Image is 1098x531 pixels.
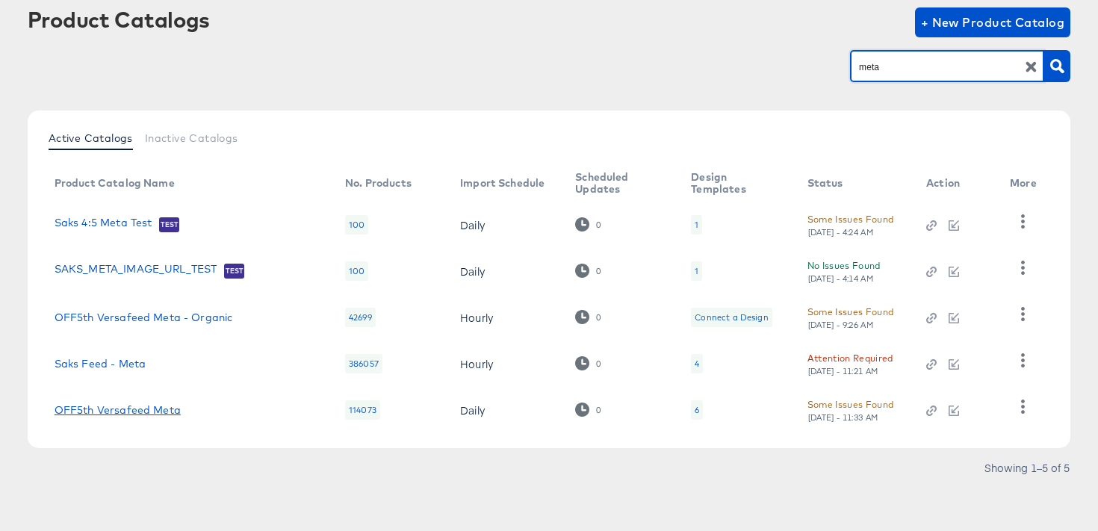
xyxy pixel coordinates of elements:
[695,265,698,277] div: 1
[448,341,563,387] td: Hourly
[695,404,699,416] div: 6
[691,261,702,281] div: 1
[55,177,175,189] div: Product Catalog Name
[807,211,894,237] button: Some Issues Found[DATE] - 4:24 AM
[595,405,601,415] div: 0
[807,397,894,423] button: Some Issues Found[DATE] - 11:33 AM
[595,220,601,230] div: 0
[807,227,875,237] div: [DATE] - 4:24 AM
[691,308,772,327] div: Connect a Design
[807,366,879,376] div: [DATE] - 11:21 AM
[55,263,217,278] a: SAKS_META_IMAGE_URL_TEST
[575,310,601,324] div: 0
[595,312,601,323] div: 0
[807,350,893,376] button: Attention Required[DATE] - 11:21 AM
[345,177,412,189] div: No. Products
[595,266,601,276] div: 0
[921,12,1065,33] span: + New Product Catalog
[448,294,563,341] td: Hourly
[998,166,1055,202] th: More
[28,7,210,31] div: Product Catalogs
[575,403,601,417] div: 0
[55,217,152,232] a: Saks 4:5 Meta Test
[795,166,915,202] th: Status
[460,177,545,189] div: Import Schedule
[695,219,698,231] div: 1
[345,308,376,327] div: 42699
[448,387,563,433] td: Daily
[984,462,1070,473] div: Showing 1–5 of 5
[575,217,601,232] div: 0
[691,354,703,373] div: 4
[575,171,661,195] div: Scheduled Updates
[575,264,601,278] div: 0
[914,166,998,202] th: Action
[856,58,1015,75] input: Search Product Catalogs
[345,400,380,420] div: 114073
[691,400,703,420] div: 6
[695,311,768,323] div: Connect a Design
[49,132,133,144] span: Active Catalogs
[345,261,368,281] div: 100
[915,7,1071,37] button: + New Product Catalog
[807,304,894,330] button: Some Issues Found[DATE] - 9:26 AM
[145,132,238,144] span: Inactive Catalogs
[448,248,563,294] td: Daily
[595,358,601,369] div: 0
[55,404,181,416] a: OFF5th Versafeed Meta
[345,354,382,373] div: 386057
[695,358,699,370] div: 4
[807,320,875,330] div: [DATE] - 9:26 AM
[807,350,893,366] div: Attention Required
[159,219,179,231] span: Test
[807,412,879,423] div: [DATE] - 11:33 AM
[224,265,244,277] span: Test
[345,215,368,235] div: 100
[807,304,894,320] div: Some Issues Found
[448,202,563,248] td: Daily
[691,215,702,235] div: 1
[691,171,777,195] div: Design Templates
[807,397,894,412] div: Some Issues Found
[575,356,601,370] div: 0
[55,311,233,323] a: OFF5th Versafeed Meta - Organic
[807,211,894,227] div: Some Issues Found
[55,358,146,370] a: Saks Feed - Meta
